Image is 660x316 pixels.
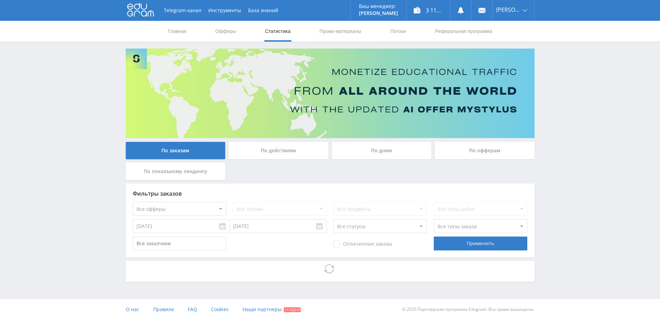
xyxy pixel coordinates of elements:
div: По офферам [435,142,535,159]
a: Промо-материалы [319,21,362,42]
a: Офферы [215,21,237,42]
div: По локальному лендингу [126,163,226,180]
span: [PERSON_NAME] [496,7,520,12]
a: Главная [167,21,187,42]
span: О нас [126,306,139,313]
div: Фильтры заказов [133,190,528,197]
a: Статистика [264,21,291,42]
span: Наши партнеры [243,306,282,313]
a: Потоки [389,21,407,42]
img: Banner [126,49,535,138]
a: Реферальная программа [434,21,493,42]
div: По дням [332,142,432,159]
span: Правила [153,306,174,313]
div: По действиям [229,142,328,159]
span: FAQ [188,306,197,313]
span: Cookies [211,306,229,313]
input: Все заказчики [133,237,226,250]
div: Применить [434,237,527,250]
p: [PERSON_NAME] [359,10,398,16]
div: По заказам [126,142,226,159]
p: Ваш менеджер: [359,3,398,9]
span: Оплаченные заказы [333,241,392,248]
span: Скидки [284,307,301,312]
